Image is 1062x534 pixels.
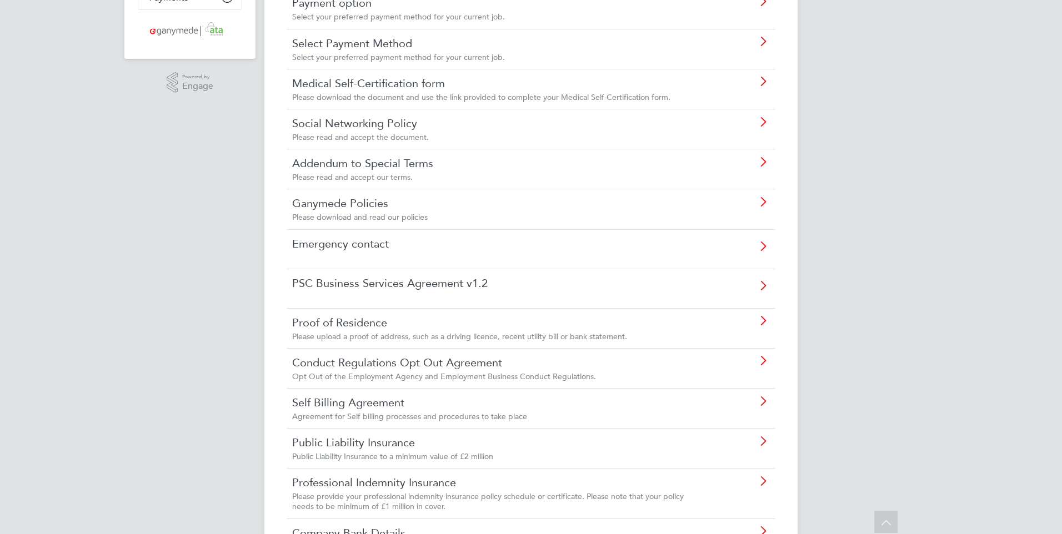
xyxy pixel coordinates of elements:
[292,132,429,142] span: Please read and accept the document.
[292,315,707,330] a: Proof of Residence
[292,411,527,421] span: Agreement for Self billing processes and procedures to take place
[292,156,707,170] a: Addendum to Special Terms
[138,21,242,39] a: Go to home page
[292,116,707,130] a: Social Networking Policy
[292,435,707,450] a: Public Liability Insurance
[292,475,707,490] a: Professional Indemnity Insurance
[147,21,234,39] img: ganymedesolutions-logo-retina.png
[292,212,428,222] span: Please download and read our policies
[292,395,707,410] a: Self Billing Agreement
[182,82,213,91] span: Engage
[292,92,670,102] span: Please download the document and use the link provided to complete your Medical Self-Certificatio...
[292,236,707,251] a: Emergency contact
[292,355,707,370] a: Conduct Regulations Opt Out Agreement
[292,276,707,290] a: PSC Business Services Agreement v1.2
[292,36,707,51] a: Select Payment Method
[292,76,707,90] a: Medical Self-Certification form
[292,172,413,182] span: Please read and accept our terms.
[167,72,214,93] a: Powered byEngage
[292,371,596,381] span: Opt Out of the Employment Agency and Employment Business Conduct Regulations.
[292,331,627,341] span: Please upload a proof of address, such as a driving licence, recent utility bill or bank statement.
[182,72,213,82] span: Powered by
[292,451,493,461] span: Public Liability Insurance to a minimum value of £2 million
[292,12,505,22] span: Select your preferred payment method for your current job.
[292,491,684,511] span: Please provide your professional indemnity insurance policy schedule or certificate. Please note ...
[292,196,707,210] a: Ganymede Policies
[292,52,505,62] span: Select your preferred payment method for your current job.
